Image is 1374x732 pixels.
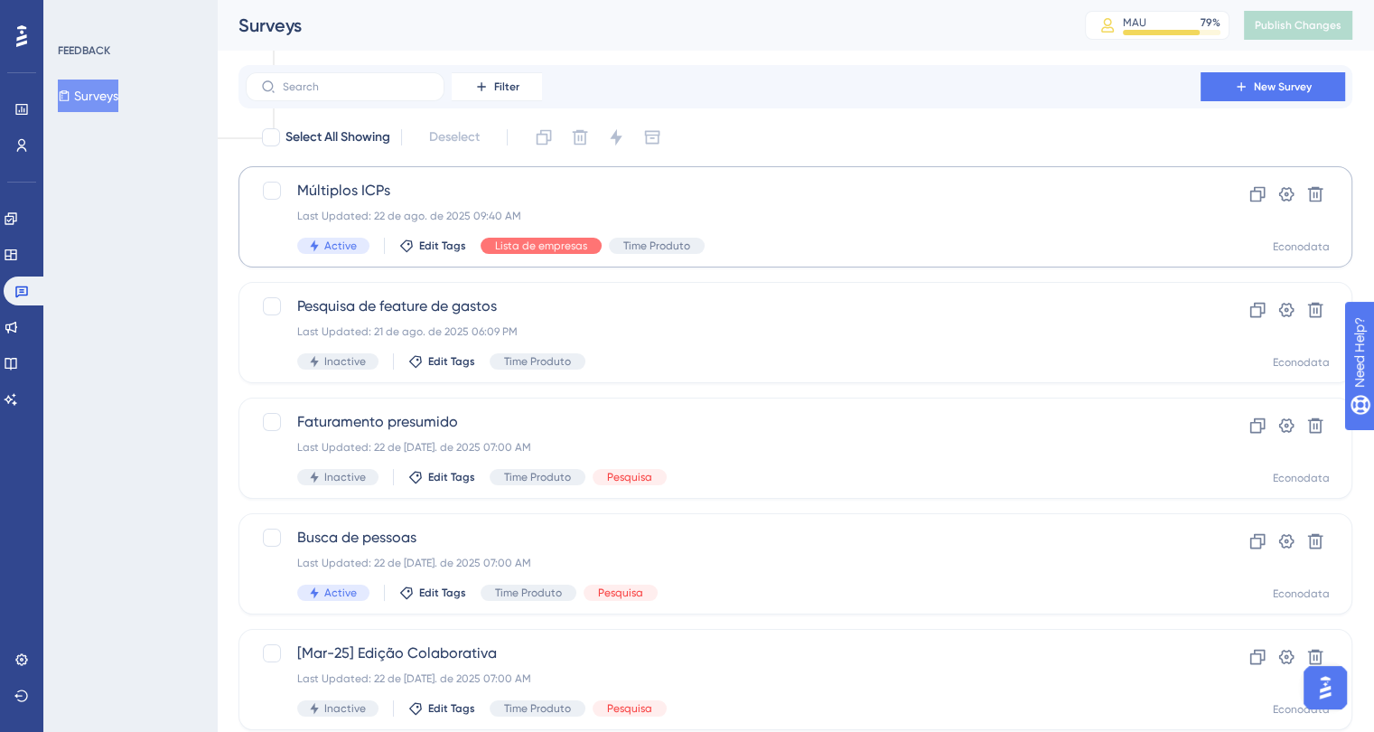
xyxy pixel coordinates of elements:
[324,470,366,484] span: Inactive
[297,411,1149,433] span: Faturamento presumido
[1273,471,1330,485] div: Econodata
[297,671,1149,686] div: Last Updated: 22 de [DATE]. de 2025 07:00 AM
[297,296,1149,317] span: Pesquisa de feature de gastos
[324,239,357,253] span: Active
[1255,18,1341,33] span: Publish Changes
[419,239,466,253] span: Edit Tags
[1273,355,1330,370] div: Econodata
[607,701,652,716] span: Pesquisa
[324,354,366,369] span: Inactive
[297,180,1149,202] span: Múltiplos ICPs
[399,239,466,253] button: Edit Tags
[283,80,429,93] input: Search
[504,470,571,484] span: Time Produto
[408,354,475,369] button: Edit Tags
[408,470,475,484] button: Edit Tags
[428,354,475,369] span: Edit Tags
[1123,15,1146,30] div: MAU
[42,5,113,26] span: Need Help?
[495,586,562,600] span: Time Produto
[623,239,690,253] span: Time Produto
[324,586,357,600] span: Active
[1244,11,1352,40] button: Publish Changes
[1273,702,1330,717] div: Econodata
[297,643,1149,664] span: [Mar-25] Edição Colaborativa
[419,586,466,600] span: Edit Tags
[428,470,475,484] span: Edit Tags
[607,470,652,484] span: Pesquisa
[413,121,496,154] button: Deselect
[1273,587,1330,601] div: Econodata
[1273,239,1330,254] div: Econodata
[452,72,542,101] button: Filter
[494,80,519,94] span: Filter
[285,127,390,148] span: Select All Showing
[598,586,643,600] span: Pesquisa
[1298,661,1352,715] iframe: UserGuiding AI Assistant Launcher
[297,527,1149,549] span: Busca de pessoas
[408,701,475,716] button: Edit Tags
[58,80,118,112] button: Surveys
[58,43,110,58] div: FEEDBACK
[428,701,475,716] span: Edit Tags
[238,13,1040,38] div: Surveys
[1254,80,1312,94] span: New Survey
[504,354,571,369] span: Time Produto
[1201,15,1220,30] div: 79 %
[297,209,1149,223] div: Last Updated: 22 de ago. de 2025 09:40 AM
[297,324,1149,339] div: Last Updated: 21 de ago. de 2025 06:09 PM
[297,440,1149,455] div: Last Updated: 22 de [DATE]. de 2025 07:00 AM
[495,239,587,253] span: Lista de empresas
[297,556,1149,570] div: Last Updated: 22 de [DATE]. de 2025 07:00 AM
[399,586,466,600] button: Edit Tags
[324,701,366,716] span: Inactive
[504,701,571,716] span: Time Produto
[429,127,480,148] span: Deselect
[1201,72,1345,101] button: New Survey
